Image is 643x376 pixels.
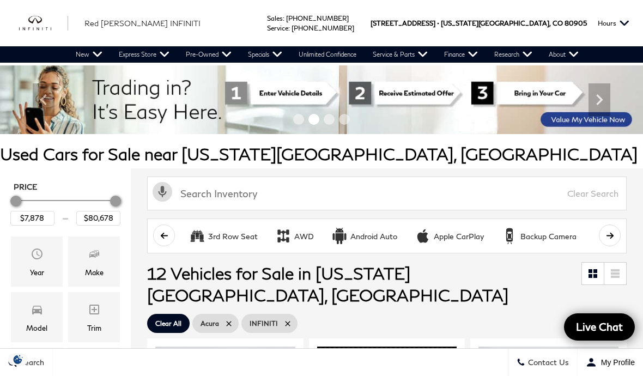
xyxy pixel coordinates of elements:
[5,354,31,365] img: Opt-Out Icon
[68,46,587,63] nav: Main Navigation
[294,232,314,241] div: AWD
[290,46,365,63] a: Unlimited Confidence
[5,354,31,365] section: Click to Open Cookie Consent Modal
[371,19,587,27] a: [STREET_ADDRESS] • [US_STATE][GEOGRAPHIC_DATA], CO 80905
[525,358,569,367] span: Contact Us
[14,182,117,192] h5: Price
[68,236,120,287] div: MakeMake
[409,225,490,247] button: Apple CarPlayApple CarPlay
[33,83,54,116] div: Previous
[292,24,354,32] a: [PHONE_NUMBER]
[495,225,583,247] button: Backup CameraBackup Camera
[571,320,628,333] span: Live Chat
[286,14,349,22] a: [PHONE_NUMBER]
[88,300,101,322] span: Trim
[520,232,577,241] div: Backup Camera
[10,192,120,225] div: Price
[269,225,320,247] button: AWDAWD
[76,211,120,225] input: Maximum
[331,228,348,244] div: Android Auto
[436,46,486,63] a: Finance
[155,317,181,330] span: Clear All
[201,317,219,330] span: Acura
[339,114,350,125] span: Go to slide 4
[31,245,44,266] span: Year
[541,46,587,63] a: About
[11,236,63,287] div: YearYear
[19,16,68,31] img: INFINITI
[10,211,54,225] input: Minimum
[189,228,205,244] div: 3rd Row Seat
[11,292,63,342] div: ModelModel
[10,196,21,207] div: Minimum Price
[84,19,201,28] span: Red [PERSON_NAME] INFINITI
[153,225,175,246] button: scroll left
[250,317,278,330] span: INFINITI
[147,263,508,305] span: 12 Vehicles for Sale in [US_STATE][GEOGRAPHIC_DATA], [GEOGRAPHIC_DATA]
[293,114,304,125] span: Go to slide 1
[84,17,201,29] a: Red [PERSON_NAME] INFINITI
[415,228,431,244] div: Apple CarPlay
[68,292,120,342] div: TrimTrim
[589,83,610,116] div: Next
[26,322,47,334] div: Model
[88,245,101,266] span: Make
[19,16,68,31] a: infiniti
[288,24,290,32] span: :
[110,196,121,207] div: Maximum Price
[178,46,240,63] a: Pre-Owned
[85,266,104,278] div: Make
[501,228,518,244] div: Backup Camera
[240,46,290,63] a: Specials
[325,225,403,247] button: Android AutoAndroid Auto
[324,114,335,125] span: Go to slide 3
[597,358,635,367] span: My Profile
[578,349,643,376] button: Open user profile menu
[17,358,44,367] span: Search
[68,46,111,63] a: New
[434,232,484,241] div: Apple CarPlay
[183,225,264,247] button: 3rd Row Seat3rd Row Seat
[267,14,283,22] span: Sales
[267,24,288,32] span: Service
[111,46,178,63] a: Express Store
[30,266,44,278] div: Year
[208,232,258,241] div: 3rd Row Seat
[87,322,101,334] div: Trim
[486,46,541,63] a: Research
[275,228,292,244] div: AWD
[308,114,319,125] span: Go to slide 2
[147,177,627,210] input: Search Inventory
[365,46,436,63] a: Service & Parts
[599,225,621,246] button: scroll right
[564,313,635,341] a: Live Chat
[153,182,172,202] svg: Click to toggle on voice search
[283,14,284,22] span: :
[31,300,44,322] span: Model
[350,232,397,241] div: Android Auto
